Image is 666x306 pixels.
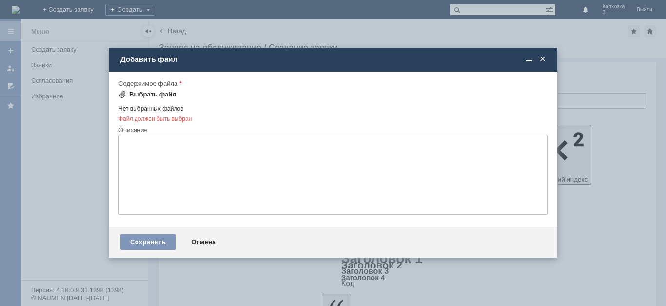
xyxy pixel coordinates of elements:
[118,80,546,87] div: Содержимое файла
[118,127,546,133] div: Описание
[118,101,548,113] div: Нет выбранных файлов
[538,55,548,64] span: Закрыть
[129,91,176,98] div: Выбрать файл
[118,113,548,126] div: Файл должен быть выбран
[4,4,142,12] div: удалить оч
[120,55,548,64] div: Добавить файл
[524,55,534,64] span: Свернуть (Ctrl + M)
